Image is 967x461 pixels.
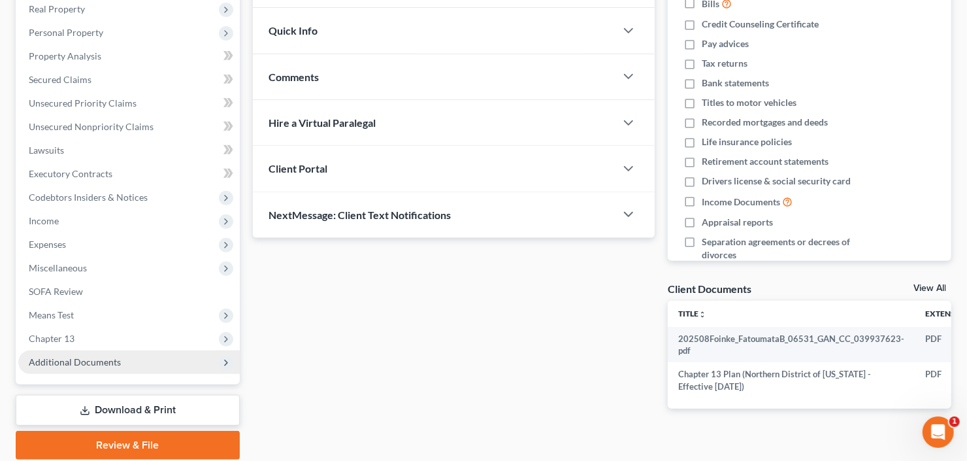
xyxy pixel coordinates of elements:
[16,395,240,426] a: Download & Print
[923,417,954,448] iframe: Intercom live chat
[668,327,915,363] td: 202508Foinke_FatoumataB_06531_GAN_CC_039937623-pdf
[269,116,376,129] span: Hire a Virtual Paralegal
[29,97,137,109] span: Unsecured Priority Claims
[29,356,121,367] span: Additional Documents
[29,192,148,203] span: Codebtors Insiders & Notices
[29,27,103,38] span: Personal Property
[29,309,74,320] span: Means Test
[702,77,769,90] span: Bank statements
[702,18,819,31] span: Credit Counseling Certificate
[702,37,749,50] span: Pay advices
[18,68,240,92] a: Secured Claims
[29,262,87,273] span: Miscellaneous
[16,431,240,460] a: Review & File
[29,168,112,179] span: Executory Contracts
[702,96,796,109] span: Titles to motor vehicles
[269,24,318,37] span: Quick Info
[668,282,751,296] div: Client Documents
[18,139,240,162] a: Lawsuits
[29,145,64,156] span: Lawsuits
[702,216,773,229] span: Appraisal reports
[678,309,706,318] a: Titleunfold_more
[269,209,451,221] span: NextMessage: Client Text Notifications
[29,50,101,61] span: Property Analysis
[18,280,240,303] a: SOFA Review
[269,162,327,175] span: Client Portal
[29,215,59,226] span: Income
[702,155,828,168] span: Retirement account statements
[18,92,240,115] a: Unsecured Priority Claims
[29,121,154,132] span: Unsecured Nonpriority Claims
[702,175,851,188] span: Drivers license & social security card
[29,3,85,14] span: Real Property
[702,135,792,148] span: Life insurance policies
[698,311,706,318] i: unfold_more
[702,116,828,129] span: Recorded mortgages and deeds
[18,162,240,186] a: Executory Contracts
[29,333,74,344] span: Chapter 13
[18,115,240,139] a: Unsecured Nonpriority Claims
[29,286,83,297] span: SOFA Review
[29,239,66,250] span: Expenses
[18,44,240,68] a: Property Analysis
[949,417,960,427] span: 1
[702,235,869,262] span: Separation agreements or decrees of divorces
[29,74,91,85] span: Secured Claims
[269,71,319,83] span: Comments
[668,362,915,398] td: Chapter 13 Plan (Northern District of [US_STATE] - Effective [DATE])
[702,57,747,70] span: Tax returns
[702,196,780,209] span: Income Documents
[913,284,946,293] a: View All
